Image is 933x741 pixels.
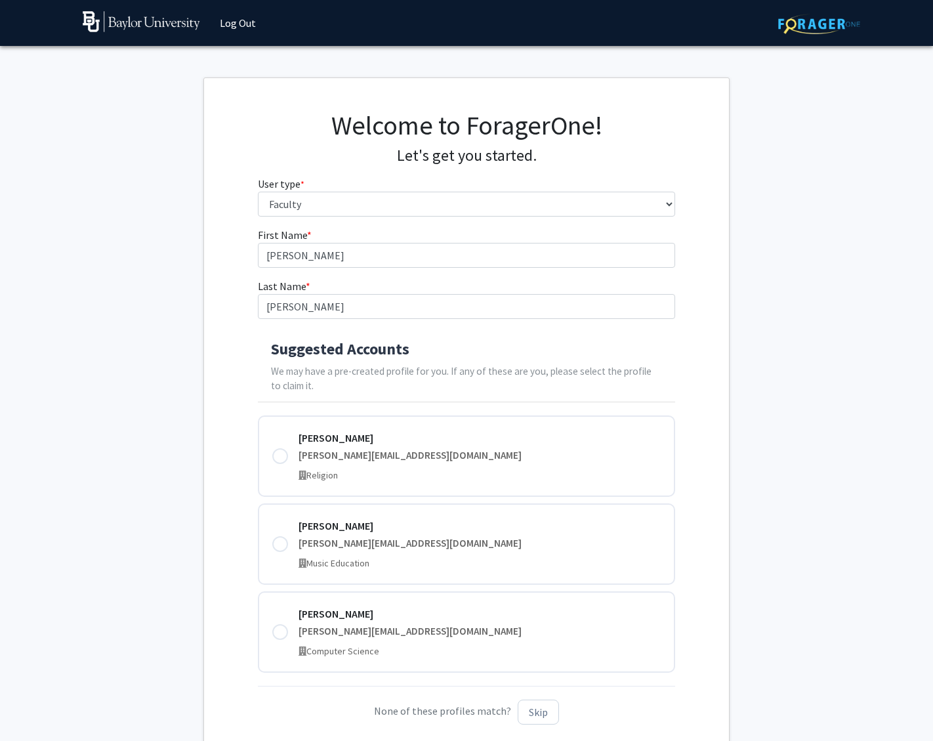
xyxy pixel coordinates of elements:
[258,700,676,725] p: None of these profiles match?
[271,364,663,394] p: We may have a pre-created profile for you. If any of these are you, please select the profile to ...
[10,682,56,731] iframe: Chat
[258,110,676,141] h1: Welcome to ForagerOne!
[83,11,200,32] img: Baylor University Logo
[306,557,369,569] span: Music Education
[778,14,860,34] img: ForagerOne Logo
[299,518,661,534] div: [PERSON_NAME]
[306,469,338,481] span: Religion
[271,340,663,359] h4: Suggested Accounts
[299,536,661,551] div: [PERSON_NAME][EMAIL_ADDRESS][DOMAIN_NAME]
[306,645,379,657] span: Computer Science
[299,448,661,463] div: [PERSON_NAME][EMAIL_ADDRESS][DOMAIN_NAME]
[518,700,559,725] button: Skip
[299,430,661,446] div: [PERSON_NAME]
[258,146,676,165] h4: Let's get you started.
[258,280,306,293] span: Last Name
[299,624,661,639] div: [PERSON_NAME][EMAIL_ADDRESS][DOMAIN_NAME]
[258,176,304,192] label: User type
[299,606,661,622] div: [PERSON_NAME]
[258,228,307,242] span: First Name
